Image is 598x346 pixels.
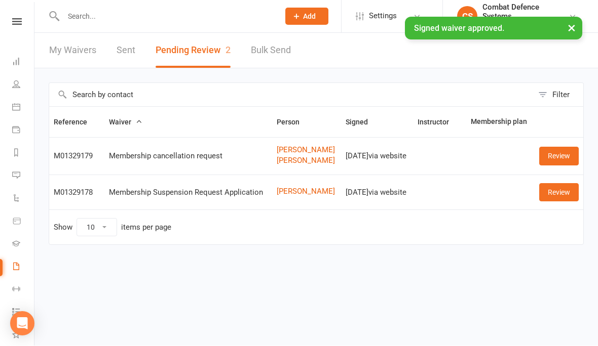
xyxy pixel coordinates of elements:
[563,17,581,39] button: ×
[226,45,231,56] span: 2
[12,74,35,97] a: People
[10,312,34,336] div: Open Intercom Messenger
[277,118,311,126] span: Person
[12,143,35,165] a: Reports
[346,189,408,197] div: [DATE] via website
[49,83,533,107] input: Search by contact
[121,224,171,232] div: items per page
[552,89,570,101] div: Filter
[12,52,35,74] a: Dashboard
[156,33,231,68] button: Pending Review2
[482,3,569,21] div: Combat Defence Systems
[251,33,291,68] a: Bulk Send
[49,33,96,68] a: My Waivers
[12,97,35,120] a: Calendar
[457,7,477,27] div: CS
[109,152,268,161] div: Membership cancellation request
[117,33,135,68] a: Sent
[12,120,35,143] a: Payments
[277,146,337,155] a: [PERSON_NAME]
[12,211,35,234] a: Product Sales
[277,157,337,165] a: [PERSON_NAME]
[466,107,534,138] th: Membership plan
[277,116,311,128] button: Person
[285,8,328,25] button: Add
[418,118,460,126] span: Instructor
[60,10,272,24] input: Search...
[539,184,579,202] a: Review
[346,118,379,126] span: Signed
[109,118,142,126] span: Waiver
[54,116,98,128] button: Reference
[346,116,379,128] button: Signed
[346,152,408,161] div: [DATE] via website
[109,189,268,197] div: Membership Suspension Request Application
[54,189,100,197] div: M01329178
[369,5,397,28] span: Settings
[277,188,337,196] a: [PERSON_NAME]
[303,13,316,21] span: Add
[533,83,583,107] button: Filter
[539,147,579,165] a: Review
[109,116,142,128] button: Waiver
[418,116,460,128] button: Instructor
[54,152,100,161] div: M01329179
[405,17,582,40] div: Signed waiver approved.
[54,118,98,126] span: Reference
[54,219,171,237] div: Show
